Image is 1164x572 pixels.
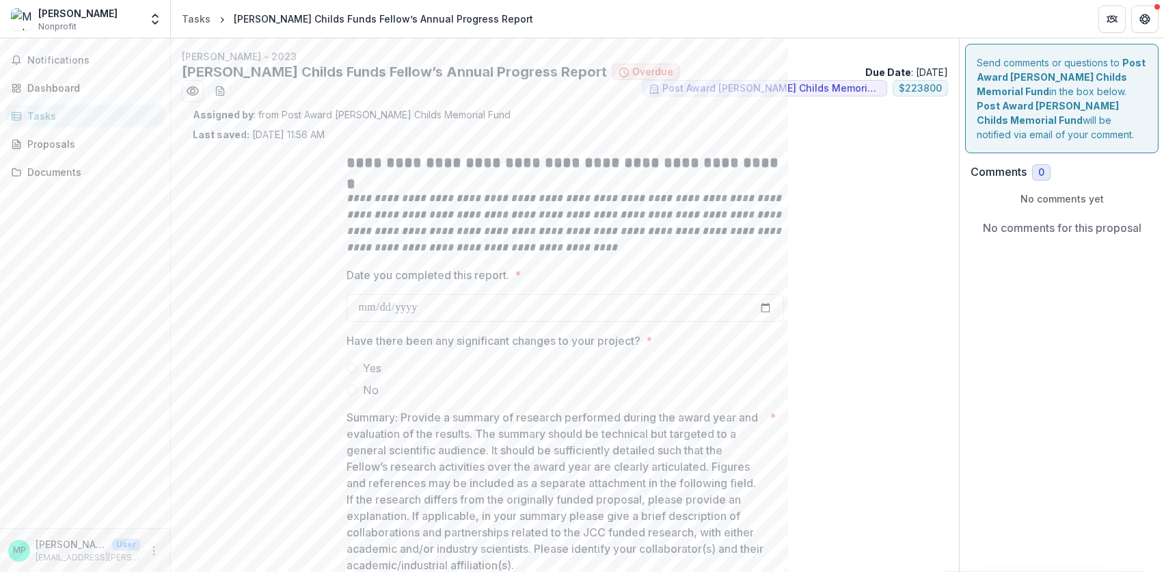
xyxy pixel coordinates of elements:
strong: Due Date [865,66,911,78]
div: Send comments or questions to in the box below. will be notified via email of your comment. [965,44,1159,153]
div: Tasks [27,109,154,123]
nav: breadcrumb [176,9,539,29]
span: Yes [363,360,381,376]
a: Tasks [176,9,216,29]
div: [PERSON_NAME] [38,6,118,21]
strong: Post Award [PERSON_NAME] Childs Memorial Fund [977,57,1146,97]
div: Dashboard [27,81,154,95]
p: User [112,538,140,551]
a: Tasks [5,105,165,127]
button: Notifications [5,49,165,71]
button: Get Help [1131,5,1159,33]
h2: Comments [971,166,1027,179]
span: Overdue [632,66,673,78]
div: Documents [27,165,154,179]
a: Documents [5,161,165,183]
div: Tasks [182,12,211,26]
span: 0 [1038,167,1044,179]
p: Date you completed this report. [347,267,509,283]
strong: Assigned by [193,109,254,120]
a: Dashboard [5,77,165,99]
button: Open entity switcher [146,5,165,33]
a: Proposals [5,133,165,155]
p: [PERSON_NAME] [36,537,107,551]
span: No [363,382,379,398]
span: Post Award [PERSON_NAME] Childs Memorial Fund [662,83,881,94]
p: No comments yet [971,192,1153,206]
span: $ 223800 [899,83,942,94]
p: Have there been any significant changes to your project? [347,333,640,349]
span: Nonprofit [38,21,77,33]
p: : [DATE] [865,65,948,79]
div: Proposals [27,137,154,151]
img: Mark Plitt [11,8,33,30]
span: Notifications [27,55,159,66]
div: [PERSON_NAME] Childs Funds Fellow’s Annual Progress Report [234,12,533,26]
p: [EMAIL_ADDRESS][PERSON_NAME][DOMAIN_NAME] [36,551,140,564]
p: [PERSON_NAME] - 2023 [182,49,948,64]
strong: Post Award [PERSON_NAME] Childs Memorial Fund [977,100,1119,126]
div: Mark Plitt [13,546,26,555]
p: No comments for this proposal [983,220,1141,236]
button: Partners [1098,5,1126,33]
p: : from Post Award [PERSON_NAME] Childs Memorial Fund [193,107,937,122]
button: download-word-button [209,80,231,102]
h2: [PERSON_NAME] Childs Funds Fellow’s Annual Progress Report [182,64,607,80]
button: More [146,543,162,559]
strong: Last saved: [193,129,249,140]
p: [DATE] 11:56 AM [193,127,325,142]
button: Preview ed43eb53-b7a8-4700-a925-9ff3ec4b0a04.pdf [182,80,204,102]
